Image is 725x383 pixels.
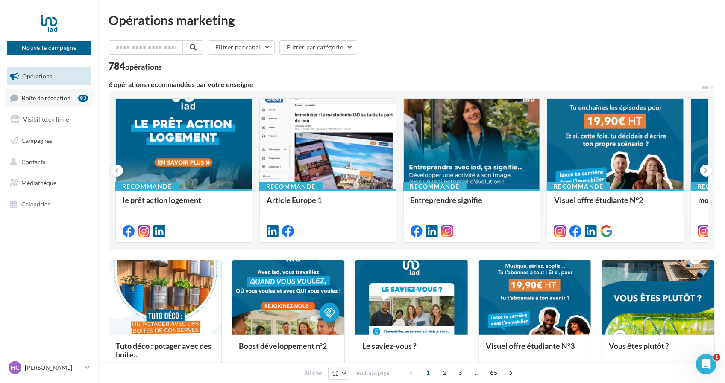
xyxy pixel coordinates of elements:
a: HC [PERSON_NAME] [7,360,91,376]
span: Tuto déco : potager avec des boite... [116,341,211,359]
div: Mots-clés [108,50,129,56]
div: Recommandé [403,182,467,191]
div: opérations [125,63,162,70]
a: Calendrier [5,195,93,213]
iframe: Intercom live chat [696,354,716,374]
a: Visibilité en ligne [5,110,93,128]
img: tab_domain_overview_orange.svg [35,49,42,56]
div: Recommandé [547,182,610,191]
span: 1 [421,366,435,380]
div: 784 [109,61,162,71]
a: Médiathèque [5,174,93,192]
button: 12 [328,368,350,380]
span: HC [11,363,19,372]
div: Domaine: [DOMAIN_NAME] [22,22,97,29]
span: Vous êtes plutôt ? [609,341,669,351]
img: website_grey.svg [14,22,21,29]
span: Contacts [21,158,45,165]
a: Contacts [5,153,93,171]
button: Nouvelle campagne [7,41,91,55]
span: 3 [453,366,467,380]
span: 65 [487,366,501,380]
span: 2 [438,366,452,380]
button: Filtrer par canal [208,40,275,55]
a: Opérations [5,67,93,85]
div: 6 opérations recommandées par votre enseigne [109,81,701,88]
span: Calendrier [21,200,50,208]
span: le prêt action logement [123,195,201,205]
span: Opérations [22,73,52,80]
div: Opérations marketing [109,14,715,26]
span: Campagnes [21,137,52,144]
a: Boîte de réception93 [5,89,93,107]
span: Visibilité en ligne [23,116,69,123]
span: Visuel offre étudiante N°3 [486,341,575,351]
p: [PERSON_NAME] [25,363,82,372]
span: Entreprendre signifie [411,195,483,205]
span: résultats/page [354,369,390,377]
a: Campagnes [5,132,93,150]
span: Boost développement n°2 [239,341,327,351]
div: v 4.0.25 [24,14,42,20]
div: Recommandé [115,182,179,191]
span: Boîte de réception [22,94,70,101]
span: 1 [713,354,720,361]
div: Domaine [45,50,66,56]
span: ... [470,366,484,380]
span: Le saviez-vous ? [362,341,417,351]
span: Afficher [304,369,323,377]
img: tab_keywords_by_traffic_grey.svg [98,49,105,56]
button: Filtrer par catégorie [279,40,357,55]
span: Médiathèque [21,179,56,186]
span: 12 [332,370,339,377]
span: Visuel offre étudiante N°2 [554,195,643,205]
div: 93 [78,95,88,102]
img: logo_orange.svg [14,14,21,20]
div: Recommandé [259,182,323,191]
span: Article Europe 1 [267,195,322,205]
